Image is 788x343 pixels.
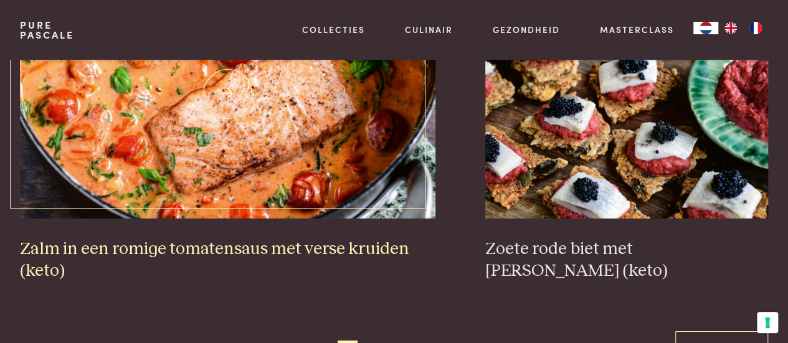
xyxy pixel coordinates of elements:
ul: Language list [718,22,768,34]
a: FR [743,22,768,34]
aside: Language selected: Nederlands [693,22,768,34]
a: Masterclass [599,23,673,36]
h3: Zoete rode biet met [PERSON_NAME] (keto) [485,238,768,281]
a: Gezondheid [493,23,560,36]
button: Uw voorkeuren voor toestemming voor trackingtechnologieën [757,312,778,333]
a: PurePascale [20,20,74,40]
a: Culinair [405,23,453,36]
a: NL [693,22,718,34]
h3: Zalm in een romige tomatensaus met verse kruiden (keto) [20,238,436,281]
a: EN [718,22,743,34]
a: Collecties [302,23,365,36]
div: Language [693,22,718,34]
